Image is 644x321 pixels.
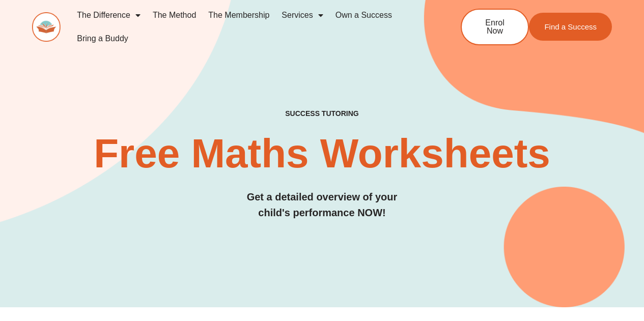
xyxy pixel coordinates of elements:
[147,4,202,27] a: The Method
[32,189,612,221] h3: Get a detailed overview of your child's performance NOW!
[71,4,147,27] a: The Difference
[71,4,427,50] nav: Menu
[529,13,612,41] a: Find a Success
[32,133,612,174] h2: Free Maths Worksheets​
[461,9,529,45] a: Enrol Now
[32,109,612,118] h4: SUCCESS TUTORING​
[329,4,398,27] a: Own a Success
[202,4,275,27] a: The Membership
[275,4,329,27] a: Services
[71,27,134,50] a: Bring a Buddy
[544,23,597,31] span: Find a Success
[477,19,513,35] span: Enrol Now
